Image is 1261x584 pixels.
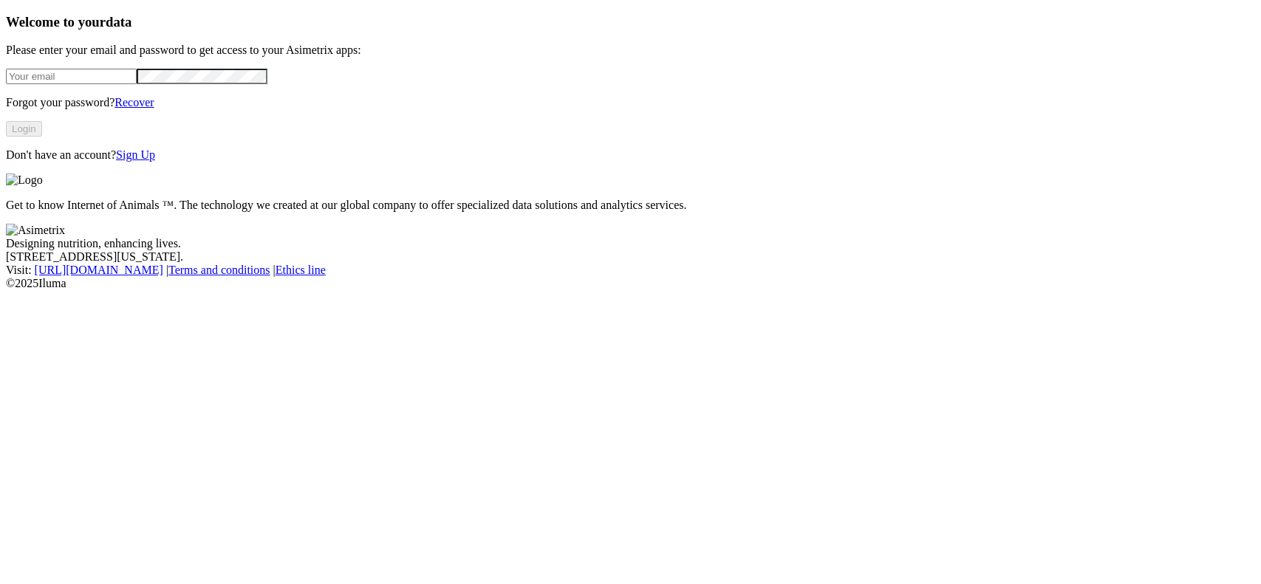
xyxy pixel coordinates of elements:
div: Designing nutrition, enhancing lives. [6,237,1255,250]
a: Terms and conditions [168,264,270,276]
a: Recover [115,96,154,109]
p: Please enter your email and password to get access to your Asimetrix apps: [6,44,1255,57]
img: Asimetrix [6,224,65,237]
h3: Welcome to your [6,14,1255,30]
p: Get to know Internet of Animals ™. The technology we created at our global company to offer speci... [6,199,1255,212]
div: © 2025 Iluma [6,277,1255,290]
p: Forgot your password? [6,96,1255,109]
a: Sign Up [116,148,155,161]
a: [URL][DOMAIN_NAME] [35,264,163,276]
span: data [106,14,131,30]
p: Don't have an account? [6,148,1255,162]
div: Visit : | | [6,264,1255,277]
input: Your email [6,69,137,84]
a: Ethics line [276,264,326,276]
div: [STREET_ADDRESS][US_STATE]. [6,250,1255,264]
img: Logo [6,174,43,187]
button: Login [6,121,42,137]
